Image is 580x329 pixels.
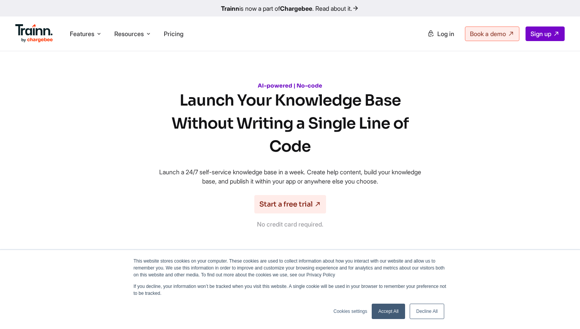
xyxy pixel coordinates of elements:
span: Resources [114,30,144,38]
span: Features [70,30,94,38]
a: Accept All [372,304,405,319]
a: Sign up [526,26,565,41]
p: If you decline, your information won’t be tracked when you visit this website. A single cookie wi... [133,283,447,297]
a: Cookies settings [333,308,367,315]
p: Launch a 24/7 self-service knowledge base in a week. Create help content, build your knowledge ba... [152,167,428,186]
b: Chargebee [280,5,312,12]
a: Log in [423,27,459,41]
a: Pricing [164,30,183,38]
a: Start a free trial [254,195,326,213]
span: Sign up [531,30,551,38]
img: Trainn Logo [15,24,53,43]
b: Trainn [221,5,239,12]
h6: AI-powered | No-code [152,82,428,89]
span: Book a demo [470,30,506,38]
span: Log in [437,30,454,38]
h1: Launch Your Knowledge Base Without Writing a Single Line of Code [152,89,428,158]
p: No credit card required. [257,220,323,229]
p: This website stores cookies on your computer. These cookies are used to collect information about... [133,258,447,278]
a: Decline All [410,304,444,319]
a: Book a demo [465,26,519,41]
